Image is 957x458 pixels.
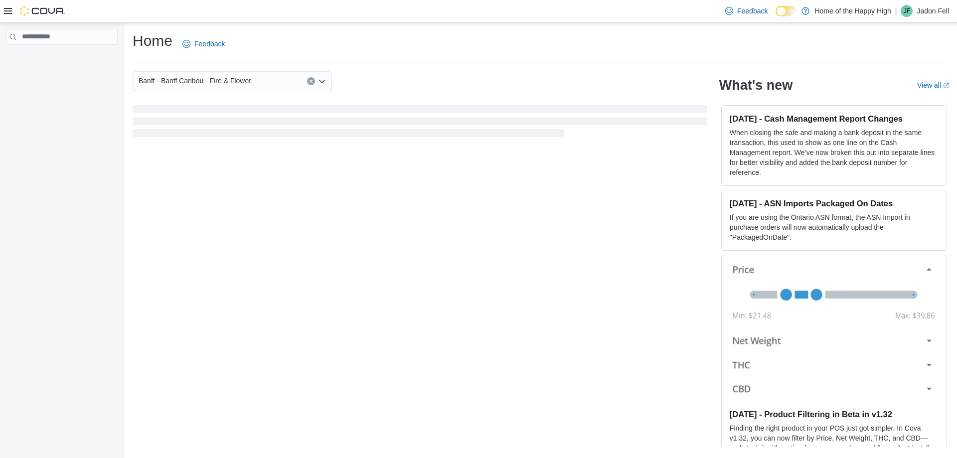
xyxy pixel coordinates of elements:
nav: Complex example [6,47,118,71]
a: View allExternal link [917,81,949,89]
p: If you are using the Ontario ASN format, the ASN Import in purchase orders will now automatically... [730,212,939,242]
button: Clear input [307,77,315,85]
span: Feedback [194,39,225,49]
a: Feedback [178,34,229,54]
p: Home of the Happy High [814,5,891,17]
h3: [DATE] - ASN Imports Packaged On Dates [730,198,939,208]
svg: External link [943,83,949,89]
p: When closing the safe and making a bank deposit in the same transaction, this used to show as one... [730,128,939,177]
span: Loading [133,107,707,139]
h2: What's new [719,77,793,93]
img: Cova [20,6,65,16]
h3: [DATE] - Product Filtering in Beta in v1.32 [730,409,939,419]
span: Feedback [737,6,768,16]
h3: [DATE] - Cash Management Report Changes [730,114,939,124]
button: Open list of options [318,77,326,85]
input: Dark Mode [776,6,797,16]
a: Feedback [721,1,772,21]
span: JF [904,5,910,17]
p: | [895,5,897,17]
h1: Home [133,31,172,51]
p: Jadon Fell [917,5,949,17]
span: Banff - Banff Caribou - Fire & Flower [139,75,251,87]
div: Jadon Fell [901,5,913,17]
